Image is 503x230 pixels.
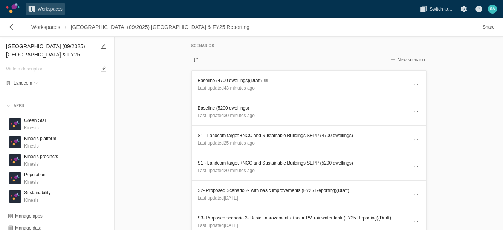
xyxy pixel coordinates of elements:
a: S1 - Landcom target +NCC and Sustainable Buildings SEPP (4700 dwellings)Last updated25 minutes ago [191,125,427,153]
h3: Population [24,171,46,178]
h3: Green Star [24,117,46,124]
div: K [9,118,21,130]
span: [GEOGRAPHIC_DATA] (09/2025) [GEOGRAPHIC_DATA] & FY25 Reporting [71,23,249,31]
span: Workspaces [31,23,60,31]
span: Last updated 43 minutes ago [198,85,255,91]
div: KKinesis logoSustainabilityKinesis [6,187,108,206]
button: Landcom [14,79,38,87]
h3: Baseline (4700 dwellings) (Draft) [198,77,408,84]
div: Apps [11,102,24,109]
a: Baseline (4700 dwellings)(Draft)Last updated43 minutes ago [191,70,427,98]
h3: Baseline (5200 dwellings) [198,104,408,112]
h3: Sustainability [24,189,51,196]
span: Switch to… [430,5,453,13]
a: Workspaces [29,21,63,33]
span: Landcom [14,81,32,85]
nav: Breadcrumb [29,21,252,33]
div: K [9,172,21,184]
span: Last updated 25 minutes ago [198,140,255,146]
h3: S1 - Landcom target +NCC and Sustainable Buildings SEPP (5200 dwellings) [198,159,408,167]
button: Share [480,21,497,33]
button: Switch to… [417,3,455,15]
p: Kinesis [24,124,46,132]
div: SA [488,5,497,14]
span: Last updated 30 minutes ago [198,113,255,118]
span: Last updated 20 minutes ago [198,168,255,173]
div: KKinesis logoKinesis precinctsKinesis [6,151,108,169]
h5: Scenarios [191,43,427,49]
textarea: [GEOGRAPHIC_DATA] (09/2025) [GEOGRAPHIC_DATA] & FY25 Reporting [6,42,96,59]
a: S2- Proposed Scenario 2- with basic improvements (FY25 Reporting)(Draft)Last updated[DATE] [191,180,427,208]
p: Kinesis [24,160,58,168]
p: Kinesis [24,196,51,204]
p: Kinesis [24,178,46,186]
h3: Kinesis precincts [24,153,58,160]
p: Kinesis [24,142,56,150]
a: Baseline (5200 dwellings)Last updated30 minutes ago [191,98,427,126]
a: Workspaces [26,3,65,15]
span: / [63,21,69,33]
div: KKinesis logoGreen StarKinesis [6,115,108,133]
span: Workspaces [38,5,63,13]
div: Apps [3,99,111,112]
h3: S1 - Landcom target +NCC and Sustainable Buildings SEPP (4700 dwellings) [198,132,408,139]
h3: S3- Proposed scenario 3- Basic improvements +solar PV, rainwater tank (FY25 Reporting) (Draft) [198,214,408,222]
span: Share [483,23,495,31]
span: Last updated [DATE] [198,195,238,201]
h3: S2- Proposed Scenario 2- with basic improvements (FY25 Reporting) (Draft) [198,187,408,194]
div: K [9,154,21,166]
div: Manage apps [15,213,43,219]
div: KKinesis logoKinesis platformKinesis [6,133,108,151]
h3: Kinesis platform [24,135,56,142]
div: K [9,136,21,148]
span: Last updated [DATE] [198,223,238,228]
button: New scenario [388,55,427,64]
a: S1 - Landcom target +NCC and Sustainable Buildings SEPP (5200 dwellings)Last updated20 minutes ago [191,153,427,181]
span: New scenario [398,57,425,63]
div: K [9,190,21,203]
button: Manage apps [6,212,44,221]
a: [GEOGRAPHIC_DATA] (09/2025) [GEOGRAPHIC_DATA] & FY25 Reporting [69,21,252,33]
div: KKinesis logoPopulationKinesis [6,169,108,187]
